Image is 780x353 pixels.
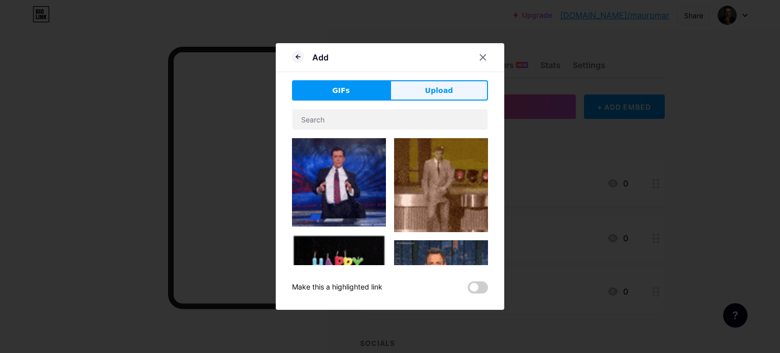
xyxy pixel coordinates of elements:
[312,51,329,63] div: Add
[394,240,488,334] img: Gihpy
[292,80,390,101] button: GIFs
[332,85,350,96] span: GIFs
[292,281,382,294] div: Make this a highlighted link
[292,138,386,227] img: Gihpy
[394,138,488,232] img: Gihpy
[292,235,386,302] img: Gihpy
[390,80,488,101] button: Upload
[292,109,487,130] input: Search
[425,85,453,96] span: Upload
